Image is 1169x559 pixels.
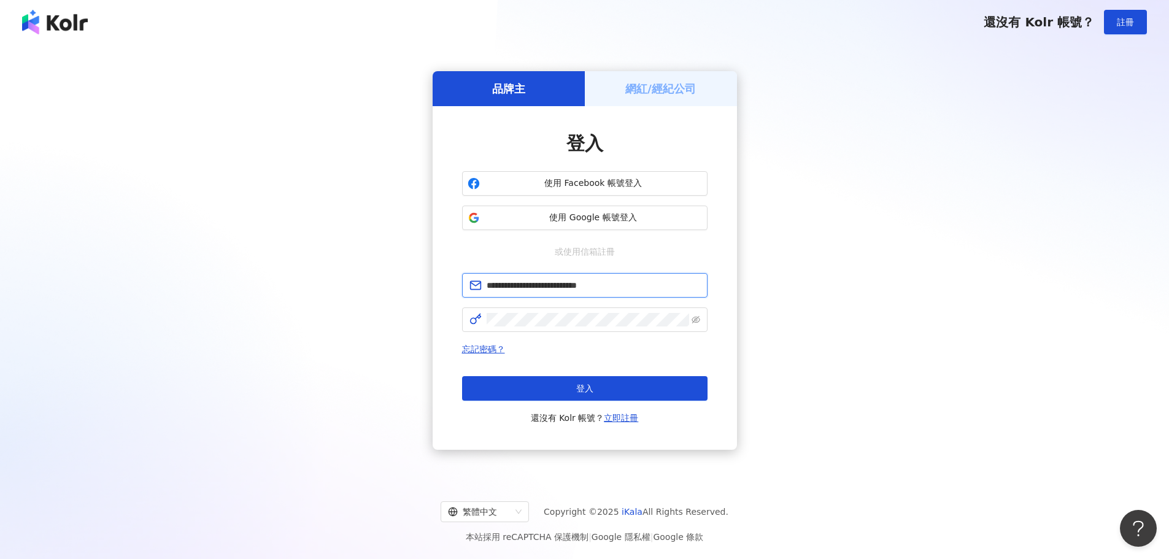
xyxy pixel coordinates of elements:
img: logo [22,10,88,34]
button: 使用 Google 帳號登入 [462,206,708,230]
h5: 網紅/經紀公司 [625,81,696,96]
h5: 品牌主 [492,81,525,96]
span: 使用 Google 帳號登入 [485,212,702,224]
a: Google 隱私權 [592,532,650,542]
a: 立即註冊 [604,413,638,423]
span: 還沒有 Kolr 帳號？ [531,411,639,425]
span: 本站採用 reCAPTCHA 保護機制 [466,530,703,544]
div: 繁體中文 [448,502,511,522]
span: 還沒有 Kolr 帳號？ [984,15,1094,29]
span: 登入 [566,133,603,154]
span: | [588,532,592,542]
button: 使用 Facebook 帳號登入 [462,171,708,196]
a: Google 條款 [653,532,703,542]
button: 註冊 [1104,10,1147,34]
button: 登入 [462,376,708,401]
span: 或使用信箱註冊 [546,245,623,258]
span: eye-invisible [692,315,700,324]
span: Copyright © 2025 All Rights Reserved. [544,504,728,519]
span: 登入 [576,384,593,393]
span: 註冊 [1117,17,1134,27]
span: 使用 Facebook 帳號登入 [485,177,702,190]
span: | [650,532,654,542]
a: 忘記密碼？ [462,344,505,354]
iframe: Help Scout Beacon - Open [1120,510,1157,547]
a: iKala [622,507,642,517]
